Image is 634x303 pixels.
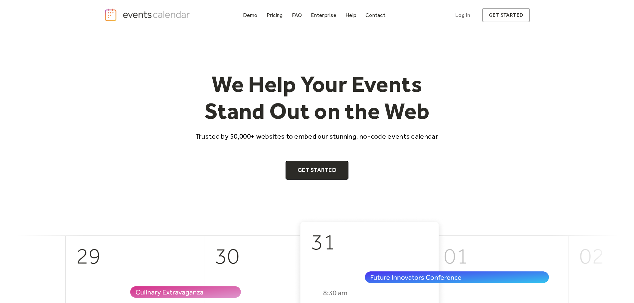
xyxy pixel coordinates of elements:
[311,13,336,17] div: Enterprise
[243,13,258,17] div: Demo
[292,13,302,17] div: FAQ
[267,13,283,17] div: Pricing
[189,71,445,125] h1: We Help Your Events Stand Out on the Web
[189,131,445,141] p: Trusted by 50,000+ websites to embed our stunning, no-code events calendar.
[289,11,305,20] a: FAQ
[345,13,356,17] div: Help
[365,13,385,17] div: Contact
[343,11,359,20] a: Help
[264,11,286,20] a: Pricing
[308,11,339,20] a: Enterprise
[449,8,477,22] a: Log In
[240,11,260,20] a: Demo
[482,8,530,22] a: get started
[363,11,388,20] a: Contact
[286,161,348,180] a: Get Started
